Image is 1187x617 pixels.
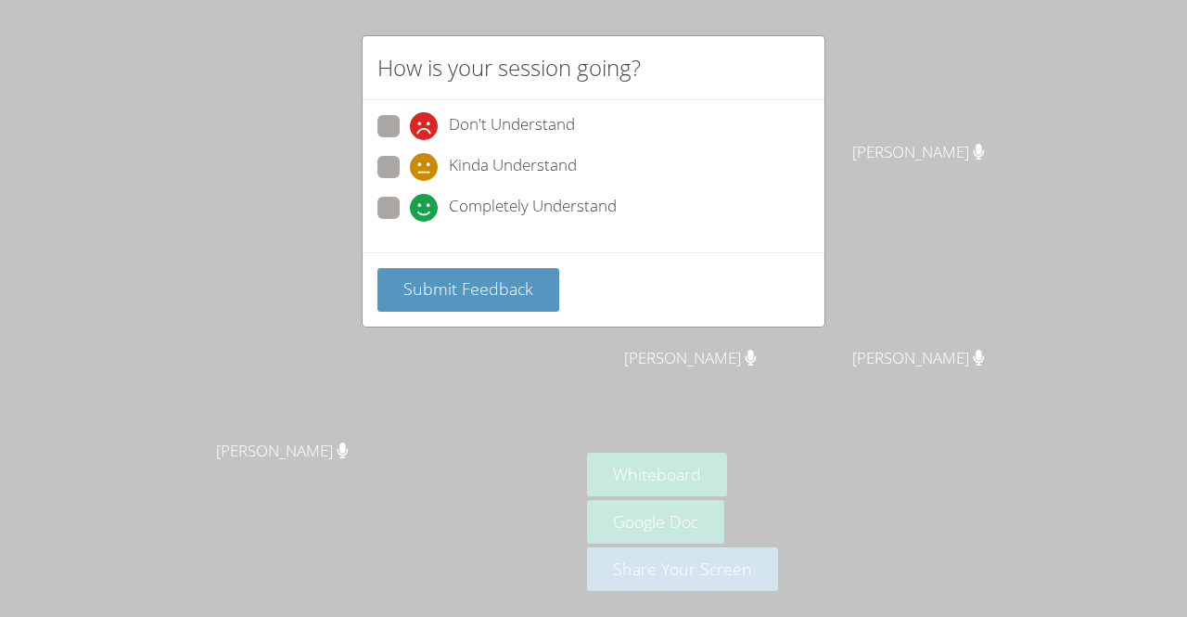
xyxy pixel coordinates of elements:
[377,268,559,312] button: Submit Feedback
[449,153,577,181] span: Kinda Understand
[403,277,533,300] span: Submit Feedback
[377,51,641,84] h2: How is your session going?
[449,194,617,222] span: Completely Understand
[449,112,575,140] span: Don't Understand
